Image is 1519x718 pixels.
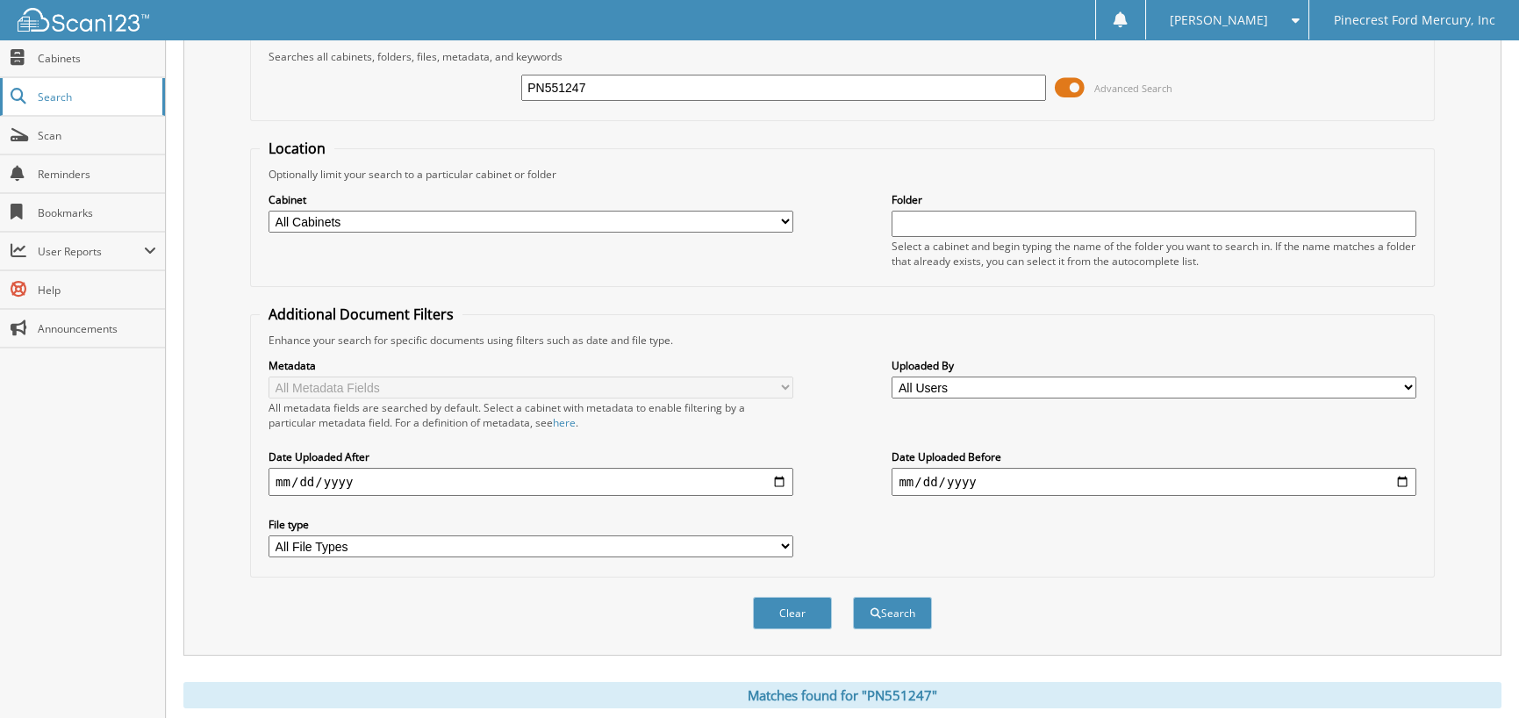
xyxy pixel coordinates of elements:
[260,49,1425,64] div: Searches all cabinets, folders, files, metadata, and keywords
[38,321,156,336] span: Announcements
[38,51,156,66] span: Cabinets
[269,358,793,373] label: Metadata
[260,139,334,158] legend: Location
[38,244,144,259] span: User Reports
[553,415,576,430] a: here
[1170,15,1268,25] span: [PERSON_NAME]
[38,167,156,182] span: Reminders
[853,597,932,629] button: Search
[260,333,1425,348] div: Enhance your search for specific documents using filters such as date and file type.
[753,597,832,629] button: Clear
[38,90,154,104] span: Search
[269,517,793,532] label: File type
[269,468,793,496] input: start
[38,128,156,143] span: Scan
[892,239,1416,269] div: Select a cabinet and begin typing the name of the folder you want to search in. If the name match...
[269,400,793,430] div: All metadata fields are searched by default. Select a cabinet with metadata to enable filtering b...
[260,305,462,324] legend: Additional Document Filters
[1334,15,1495,25] span: Pinecrest Ford Mercury, Inc
[260,167,1425,182] div: Optionally limit your search to a particular cabinet or folder
[1431,634,1519,718] iframe: Chat Widget
[892,358,1416,373] label: Uploaded By
[892,449,1416,464] label: Date Uploaded Before
[1094,82,1172,95] span: Advanced Search
[38,205,156,220] span: Bookmarks
[892,468,1416,496] input: end
[18,8,149,32] img: scan123-logo-white.svg
[269,449,793,464] label: Date Uploaded After
[892,192,1416,207] label: Folder
[183,682,1501,708] div: Matches found for "PN551247"
[38,283,156,298] span: Help
[269,192,793,207] label: Cabinet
